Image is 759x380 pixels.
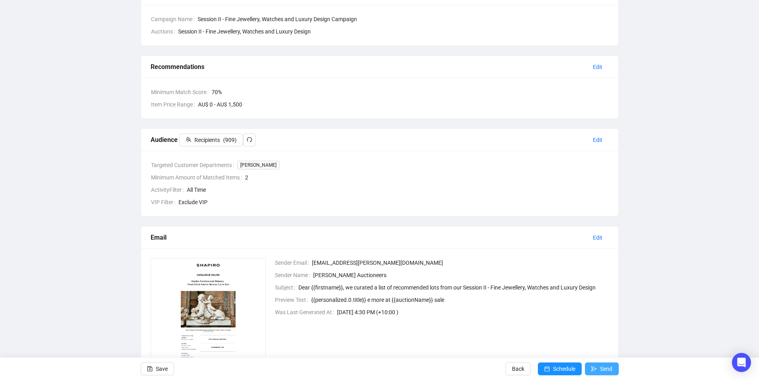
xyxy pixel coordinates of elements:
span: All Time [187,185,609,194]
span: Send [600,358,612,380]
span: Preview Text [275,295,311,304]
span: Audience [151,136,256,144]
span: Was Last Generated At [275,308,337,317]
span: [DATE] 4:30 PM (+10:00 ) [337,308,609,317]
span: Subject [275,283,298,292]
span: 2 [245,173,609,182]
span: Save [156,358,168,380]
span: Targeted Customer Departments [151,161,237,169]
button: Recipients(909) [179,134,243,146]
div: Email [151,232,586,242]
span: [EMAIL_ADDRESS][PERSON_NAME][DOMAIN_NAME] [312,258,609,267]
button: Send [585,362,619,375]
button: Back [506,362,531,375]
span: 70 % [212,88,609,96]
div: Open Intercom Messenger [732,353,751,372]
span: Edit [593,63,602,71]
span: ( 909 ) [223,136,237,144]
button: Edit [586,61,609,73]
span: Back [512,358,524,380]
span: send [591,366,597,372]
span: Dear {{firstname}}, we curated a list of recommended lots from our Session II - Fine Jewellery, W... [298,283,609,292]
span: Auctions [151,27,178,36]
span: [PERSON_NAME] [237,161,280,169]
span: Campaign Name [151,15,198,24]
span: Schedule [553,358,575,380]
span: [PERSON_NAME] Auctioneers [313,271,609,280]
span: Sender Name [275,271,313,280]
button: Schedule [538,362,582,375]
span: team [186,137,191,142]
button: Edit [586,134,609,146]
span: Item Price Range [151,100,198,109]
span: Edit [593,136,602,144]
span: Edit [593,233,602,242]
span: Sender Email [275,258,312,267]
span: redo [247,137,252,142]
span: Session II - Fine Jewellery, Watches and Luxury Design [178,27,311,36]
div: Recommendations [151,62,586,72]
span: calendar [544,366,550,372]
span: Minimum Match Score [151,88,212,96]
span: Exclude VIP [178,198,609,207]
span: Session II - Fine Jewellery, Watches and Luxury Design Campaign [198,15,609,24]
span: Minimum Amount of Matched Items [151,173,245,182]
span: AU$ 0 - AU$ 1,500 [198,100,609,109]
span: {{personalized.0.title}} e more at {{auctionName}} sale [311,295,609,304]
span: VIP Filter [151,198,178,207]
span: save [147,366,153,372]
button: Save [141,362,174,375]
button: Edit [586,231,609,244]
span: ActivityFilter [151,185,187,194]
span: Recipients [194,136,220,144]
